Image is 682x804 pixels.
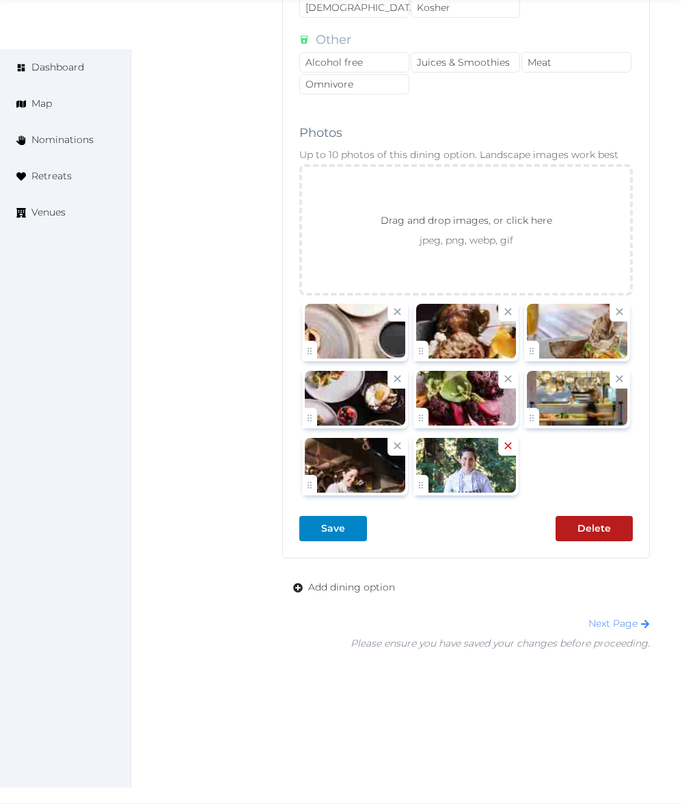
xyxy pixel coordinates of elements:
[299,148,633,161] p: Up to 10 photos of this dining option. Landscape images work best
[31,205,66,220] span: Venues
[370,213,563,233] p: Drag and drop images, or click here
[351,636,650,651] div: Please ensure you have saved your changes before proceeding.
[588,617,650,630] a: Next Page
[356,233,577,247] p: jpeg, png, webp, gif
[299,52,409,73] div: Alcohol free
[299,516,367,541] button: Save
[31,169,72,183] span: Retreats
[299,123,342,142] label: Photos
[521,52,631,73] div: Meat
[31,96,52,111] span: Map
[299,74,409,94] div: Omnivore
[577,521,611,536] div: Delete
[321,521,345,536] div: Save
[308,580,395,595] span: Add dining option
[31,60,84,75] span: Dashboard
[556,516,633,541] button: Delete
[316,30,351,52] label: Other
[411,52,521,73] div: Juices & Smoothies
[31,133,94,147] span: Nominations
